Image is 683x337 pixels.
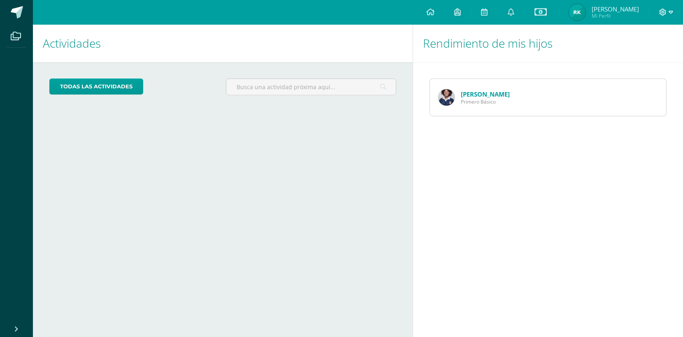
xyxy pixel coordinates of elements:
[461,98,510,105] span: Primero Básico
[49,78,143,95] a: todas las Actividades
[461,90,510,98] a: [PERSON_NAME]
[592,12,639,19] span: Mi Perfil
[592,5,639,13] span: [PERSON_NAME]
[423,25,673,62] h1: Rendimiento de mis hijos
[569,4,585,21] img: d5014aa9c50899f30bb728a1957f0dda.png
[226,79,396,95] input: Busca una actividad próxima aquí...
[438,89,455,106] img: 670c4268e0263b67c0100bf83280b59f.png
[43,25,403,62] h1: Actividades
